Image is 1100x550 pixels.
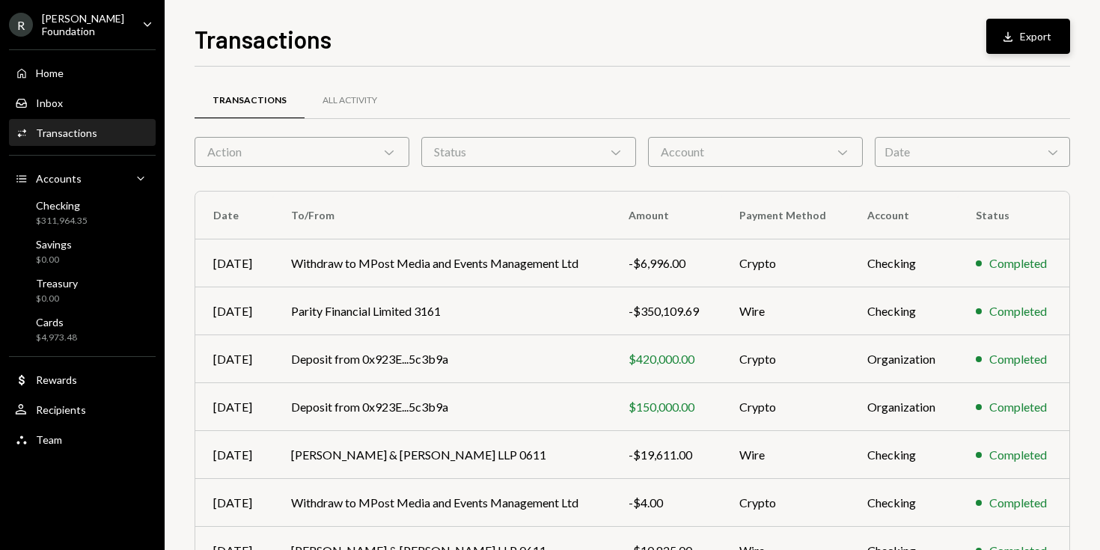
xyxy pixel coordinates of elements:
a: Transactions [195,82,305,120]
td: Organization [849,383,958,431]
th: Status [958,192,1069,239]
td: Organization [849,335,958,383]
a: Recipients [9,396,156,423]
div: [DATE] [213,254,255,272]
a: Team [9,426,156,453]
div: $0.00 [36,293,78,305]
th: Account [849,192,958,239]
td: Wire [721,287,849,335]
a: Treasury$0.00 [9,272,156,308]
a: Rewards [9,366,156,393]
div: [DATE] [213,398,255,416]
div: -$4.00 [629,494,703,512]
div: Team [36,433,62,446]
a: Savings$0.00 [9,233,156,269]
div: Date [875,137,1070,167]
div: -$19,611.00 [629,446,703,464]
div: Home [36,67,64,79]
div: -$6,996.00 [629,254,703,272]
div: Treasury [36,277,78,290]
th: Payment Method [721,192,849,239]
div: Transactions [36,126,97,139]
div: Status [421,137,636,167]
a: Accounts [9,165,156,192]
td: Withdraw to MPost Media and Events Management Ltd [273,239,611,287]
td: Crypto [721,479,849,527]
a: All Activity [305,82,395,120]
div: Completed [989,254,1047,272]
td: Wire [721,431,849,479]
td: Checking [849,239,958,287]
div: Transactions [213,94,287,107]
div: Rewards [36,373,77,386]
h1: Transactions [195,24,331,54]
a: Checking$311,964.35 [9,195,156,230]
div: [PERSON_NAME] Foundation [42,12,130,37]
div: Completed [989,350,1047,368]
th: Amount [611,192,721,239]
td: Withdraw to MPost Media and Events Management Ltd [273,479,611,527]
div: Checking [36,199,88,212]
div: Completed [989,302,1047,320]
div: Inbox [36,97,63,109]
div: $311,964.35 [36,215,88,227]
div: R [9,13,33,37]
div: Savings [36,238,72,251]
td: Parity Financial Limited 3161 [273,287,611,335]
div: Action [195,137,409,167]
td: Crypto [721,383,849,431]
th: Date [195,192,273,239]
td: Deposit from 0x923E...5c3b9a [273,335,611,383]
div: All Activity [323,94,377,107]
div: [DATE] [213,446,255,464]
td: Crypto [721,239,849,287]
a: Home [9,59,156,86]
div: -$350,109.69 [629,302,703,320]
div: Account [648,137,863,167]
a: Transactions [9,119,156,146]
div: $0.00 [36,254,72,266]
div: [DATE] [213,494,255,512]
div: [DATE] [213,350,255,368]
div: Accounts [36,172,82,185]
td: Crypto [721,335,849,383]
a: Cards$4,973.48 [9,311,156,347]
div: Completed [989,446,1047,464]
div: [DATE] [213,302,255,320]
a: Inbox [9,89,156,116]
td: [PERSON_NAME] & [PERSON_NAME] LLP 0611 [273,431,611,479]
div: $420,000.00 [629,350,703,368]
div: $150,000.00 [629,398,703,416]
div: Completed [989,398,1047,416]
td: Checking [849,287,958,335]
div: Recipients [36,403,86,416]
td: Deposit from 0x923E...5c3b9a [273,383,611,431]
div: $4,973.48 [36,331,77,344]
td: Checking [849,479,958,527]
div: Completed [989,494,1047,512]
button: Export [986,19,1070,54]
td: Checking [849,431,958,479]
div: Cards [36,316,77,329]
th: To/From [273,192,611,239]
